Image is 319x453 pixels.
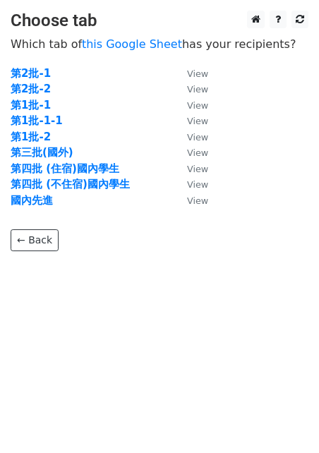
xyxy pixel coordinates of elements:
a: ← Back [11,229,59,251]
small: View [187,84,208,95]
a: View [173,194,208,207]
a: 第四批 (住宿)國內學生 [11,162,119,175]
small: View [187,179,208,190]
small: View [187,164,208,174]
a: View [173,83,208,95]
a: 第1批-2 [11,131,51,143]
small: View [187,68,208,79]
small: View [187,100,208,111]
a: View [173,146,208,159]
p: Which tab of has your recipients? [11,37,308,52]
a: View [173,114,208,127]
small: View [187,132,208,143]
a: 第2批-1 [11,67,51,80]
a: View [173,99,208,111]
h3: Choose tab [11,11,308,31]
a: View [173,162,208,175]
a: 第2批-2 [11,83,51,95]
a: 第三批(國外) [11,146,73,159]
a: View [173,131,208,143]
small: View [187,116,208,126]
small: View [187,147,208,158]
a: 國內先進 [11,194,53,207]
a: 第四批 (不住宿)國內學生 [11,178,130,191]
a: View [173,178,208,191]
a: View [173,67,208,80]
a: this Google Sheet [82,37,182,51]
a: 第1批-1 [11,99,51,111]
a: 第1批-1-1 [11,114,63,127]
small: View [187,195,208,206]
